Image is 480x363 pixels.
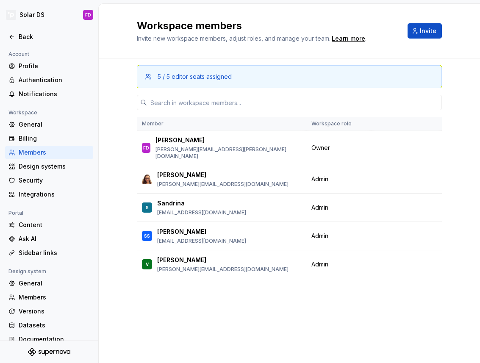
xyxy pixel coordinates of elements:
[5,305,93,318] a: Versions
[5,59,93,73] a: Profile
[19,76,90,84] div: Authentication
[5,333,93,346] a: Documentation
[5,208,27,218] div: Portal
[5,160,93,173] a: Design systems
[5,49,33,59] div: Account
[311,260,328,269] span: Admin
[157,171,206,179] p: [PERSON_NAME]
[5,87,93,101] a: Notifications
[157,256,206,264] p: [PERSON_NAME]
[19,162,90,171] div: Design systems
[19,134,90,143] div: Billing
[28,348,70,356] svg: Supernova Logo
[330,36,366,42] span: .
[5,291,93,304] a: Members
[5,174,93,187] a: Security
[157,266,289,273] p: [PERSON_NAME][EMAIL_ADDRESS][DOMAIN_NAME]
[155,146,301,160] p: [PERSON_NAME][EMAIL_ADDRESS][PERSON_NAME][DOMAIN_NAME]
[137,117,306,131] th: Member
[19,176,90,185] div: Security
[5,132,93,145] a: Billing
[19,11,44,19] div: Solar DS
[157,227,206,236] p: [PERSON_NAME]
[5,277,93,290] a: General
[408,23,442,39] button: Invite
[19,293,90,302] div: Members
[5,218,93,232] a: Content
[311,175,328,183] span: Admin
[143,144,149,152] div: FD
[19,335,90,344] div: Documentation
[19,62,90,70] div: Profile
[311,232,328,240] span: Admin
[155,136,205,144] p: [PERSON_NAME]
[19,33,90,41] div: Back
[146,260,149,269] div: V
[5,118,93,131] a: General
[19,190,90,199] div: Integrations
[146,203,149,212] div: S
[5,266,50,277] div: Design system
[157,199,185,208] p: Sandrina
[137,35,330,42] span: Invite new workspace members, adjust roles, and manage your team.
[19,249,90,257] div: Sidebar links
[19,307,90,316] div: Versions
[158,72,232,81] div: 5 / 5 editor seats assigned
[144,232,150,240] div: SS
[5,108,41,118] div: Workspace
[157,209,246,216] p: [EMAIL_ADDRESS][DOMAIN_NAME]
[420,27,436,35] span: Invite
[19,321,90,330] div: Datasets
[5,188,93,201] a: Integrations
[5,73,93,87] a: Authentication
[6,10,16,20] img: deb07db6-ec04-4ac8-9ca0-9ed434161f92.png
[157,238,246,244] p: [EMAIL_ADDRESS][DOMAIN_NAME]
[19,148,90,157] div: Members
[5,146,93,159] a: Members
[332,34,365,43] a: Learn more
[19,235,90,243] div: Ask AI
[5,246,93,260] a: Sidebar links
[5,232,93,246] a: Ask AI
[157,181,289,188] p: [PERSON_NAME][EMAIL_ADDRESS][DOMAIN_NAME]
[2,6,97,24] button: Solar DSFD
[19,90,90,98] div: Notifications
[142,174,152,184] img: Rosa Panerari
[5,319,93,332] a: Datasets
[311,144,330,152] span: Owner
[19,279,90,288] div: General
[19,120,90,129] div: General
[147,95,442,110] input: Search in workspace members...
[85,11,91,18] div: FD
[306,117,371,131] th: Workspace role
[311,203,328,212] span: Admin
[5,30,93,44] a: Back
[137,19,366,33] h2: Workspace members
[19,221,90,229] div: Content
